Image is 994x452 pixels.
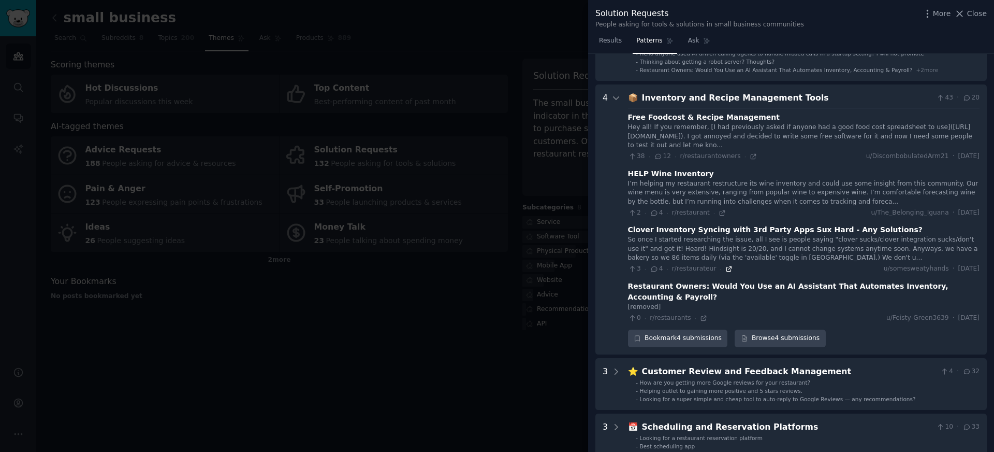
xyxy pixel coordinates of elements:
[884,264,949,274] span: u/somesweatyhands
[640,388,803,394] span: Helping outlet to gaining more positive and 5 stars reviews.
[695,315,696,322] span: ·
[640,443,695,449] span: Best scheduling app
[954,8,987,19] button: Close
[744,153,746,160] span: ·
[645,265,646,273] span: ·
[642,365,937,378] div: Customer Review and Feedback Management
[666,265,668,273] span: ·
[595,7,804,20] div: Solution Requests
[958,314,980,323] span: [DATE]
[628,123,980,150] div: Hey all! If you remember, [I had previously asked if anyone had a good food cost spreadsheet to u...
[684,33,714,54] a: Ask
[672,265,717,272] span: r/restaurateur
[720,265,721,273] span: ·
[628,224,923,235] div: Clover Inventory Syncing with 3rd Party Apps Sux Hard - Any Solutions?
[649,153,650,160] span: ·
[958,152,980,161] span: [DATE]
[666,209,668,217] span: ·
[636,66,638,74] div: -
[633,33,677,54] a: Patterns
[650,264,663,274] span: 4
[957,422,959,432] span: ·
[628,366,638,376] span: ⭐
[940,367,953,376] span: 4
[871,208,948,218] span: u/The_Belonging_Iguana
[628,152,645,161] span: 38
[642,421,932,434] div: Scheduling and Reservation Platforms
[636,387,638,394] div: -
[953,152,955,161] span: ·
[886,314,949,323] span: u/Feisty-Green3639
[933,8,951,19] span: More
[628,179,980,207] div: I’m helping my restaurant restructure its wine inventory and could use some insight from this com...
[628,314,641,323] span: 0
[866,152,949,161] span: u/DiscombobulatedArm21
[599,36,622,46] span: Results
[936,93,953,103] span: 43
[603,365,608,403] div: 3
[636,58,638,65] div: -
[628,208,641,218] span: 2
[640,435,763,441] span: Looking for a restaurant reservation platform
[640,50,924,56] span: Hello anyone used AI driven calling agents to handle missed calls in a startup setting? I will no...
[957,367,959,376] span: ·
[958,264,980,274] span: [DATE]
[636,50,638,57] div: -
[628,235,980,263] div: So once I started researching the issue, all I see is people saying "clover sucks/clover integrat...
[640,67,913,73] span: Restaurant Owners: Would You Use an AI Assistant That Automates Inventory, Accounting & Payroll?
[636,443,638,450] div: -
[636,36,662,46] span: Patterns
[628,330,728,347] button: Bookmark4 submissions
[628,422,638,432] span: 📅
[957,93,959,103] span: ·
[645,209,646,217] span: ·
[958,208,980,218] span: [DATE]
[636,434,638,442] div: -
[603,36,608,74] div: 5
[713,209,715,217] span: ·
[962,93,980,103] span: 20
[628,112,780,123] div: Free Foodcost & Recipe Management
[654,152,671,161] span: 12
[916,67,939,73] span: + 2 more
[642,92,932,105] div: Inventory and Recipe Management Tools
[636,395,638,403] div: -
[680,152,740,160] span: r/restaurantowners
[628,264,641,274] span: 3
[628,168,714,179] div: HELP Wine Inventory
[628,330,728,347] div: Bookmark 4 submissions
[595,20,804,30] div: People asking for tools & solutions in small business communities
[603,92,608,347] div: 4
[922,8,951,19] button: More
[628,281,980,303] div: Restaurant Owners: Would You Use an AI Assistant That Automates Inventory, Accounting & Payroll?
[645,315,646,322] span: ·
[672,209,710,216] span: r/restaurant
[595,33,625,54] a: Results
[967,8,987,19] span: Close
[962,367,980,376] span: 32
[953,208,955,218] span: ·
[936,422,953,432] span: 10
[628,303,980,312] div: [removed]
[640,379,811,386] span: How are you getting more Google reviews for your restaurant?
[640,396,916,402] span: Looking for a super simple and cheap tool to auto-reply to Google Reviews — any recommendations?
[688,36,699,46] span: Ask
[640,59,774,65] span: Thinking about getting a robot server? Thoughts?
[962,422,980,432] span: 33
[650,208,663,218] span: 4
[953,264,955,274] span: ·
[628,93,638,103] span: 📦
[636,379,638,386] div: -
[953,314,955,323] span: ·
[650,314,691,321] span: r/restaurants
[675,153,676,160] span: ·
[735,330,825,347] a: Browse4 submissions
